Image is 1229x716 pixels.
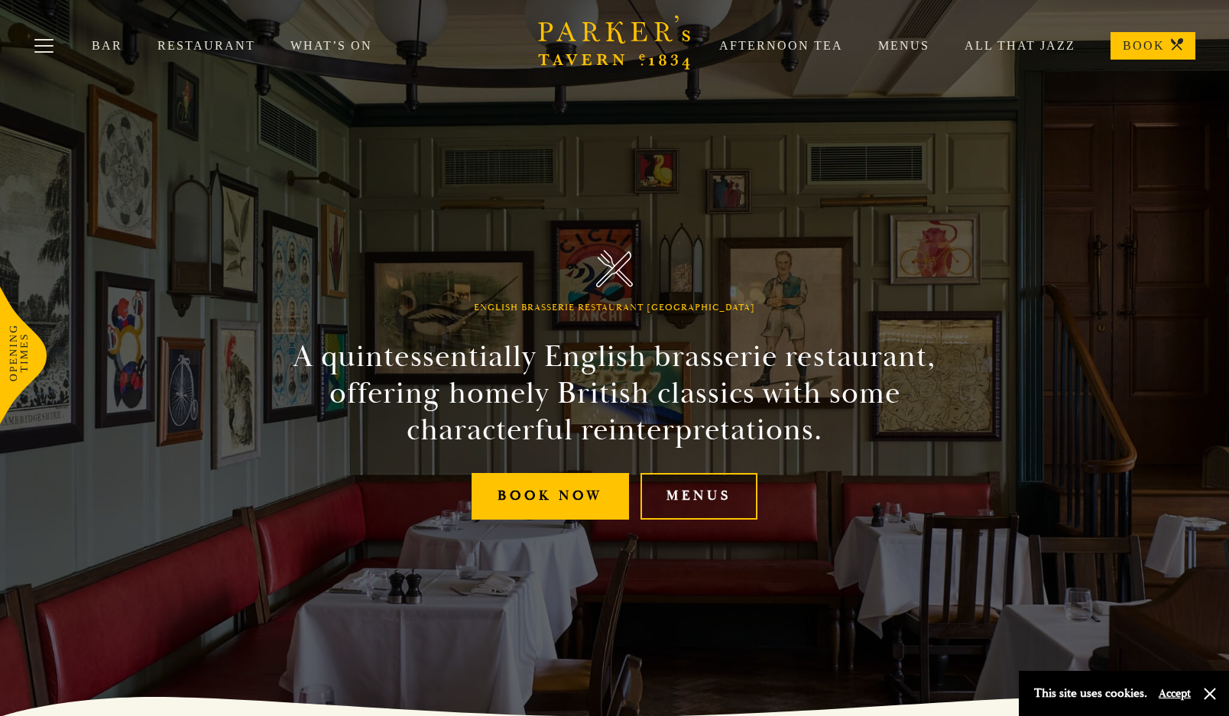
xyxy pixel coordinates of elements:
[596,250,634,287] img: Parker's Tavern Brasserie Cambridge
[640,473,757,520] a: Menus
[1159,686,1191,701] button: Accept
[1202,686,1218,701] button: Close and accept
[474,303,755,313] h1: English Brasserie Restaurant [GEOGRAPHIC_DATA]
[472,473,629,520] a: Book Now
[266,339,963,449] h2: A quintessentially English brasserie restaurant, offering homely British classics with some chara...
[1034,682,1147,705] p: This site uses cookies.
